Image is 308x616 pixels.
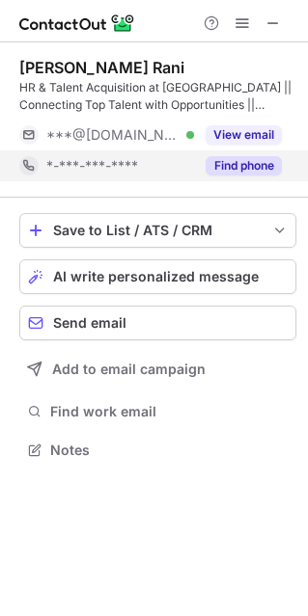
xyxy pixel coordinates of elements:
[52,362,206,377] span: Add to email campaign
[19,259,296,294] button: AI write personalized message
[19,306,296,340] button: Send email
[19,79,296,114] div: HR & Talent Acquisition at [GEOGRAPHIC_DATA] || Connecting Top Talent with Opportunities || Passi...
[50,442,289,459] span: Notes
[19,437,296,464] button: Notes
[206,125,282,145] button: Reveal Button
[19,58,184,77] div: [PERSON_NAME] Rani
[53,269,259,284] span: AI write personalized message
[50,403,289,420] span: Find work email
[53,315,126,331] span: Send email
[19,12,135,35] img: ContactOut v5.3.10
[53,223,263,238] div: Save to List / ATS / CRM
[206,156,282,175] button: Reveal Button
[19,352,296,387] button: Add to email campaign
[19,398,296,425] button: Find work email
[46,126,180,144] span: ***@[DOMAIN_NAME]
[19,213,296,248] button: save-profile-one-click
